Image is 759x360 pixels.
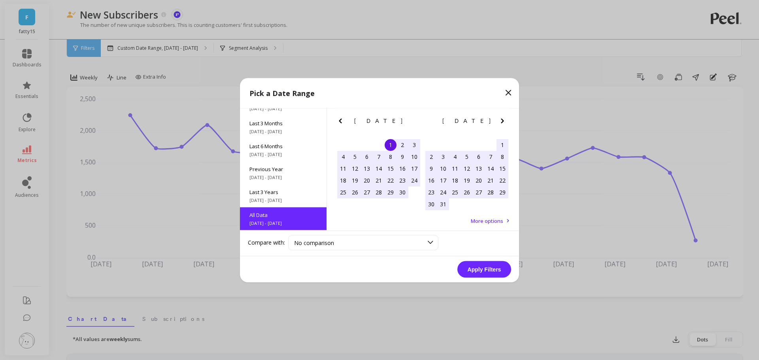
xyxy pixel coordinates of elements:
div: Choose Monday, June 19th, 2017 [349,174,361,186]
span: [DATE] [442,117,492,124]
div: Choose Monday, July 31st, 2017 [437,198,449,210]
div: Choose Thursday, July 20th, 2017 [473,174,485,186]
span: [DATE] - [DATE] [249,105,317,111]
div: Choose Thursday, June 8th, 2017 [385,151,396,162]
div: Choose Monday, July 24th, 2017 [437,186,449,198]
div: Choose Tuesday, June 20th, 2017 [361,174,373,186]
button: Previous Month [424,116,436,128]
div: Choose Friday, June 30th, 2017 [396,186,408,198]
div: Choose Thursday, June 15th, 2017 [385,162,396,174]
div: Choose Friday, July 14th, 2017 [485,162,497,174]
span: [DATE] [354,117,404,124]
div: Choose Sunday, June 18th, 2017 [337,174,349,186]
div: Choose Friday, July 21st, 2017 [485,174,497,186]
div: Choose Saturday, July 29th, 2017 [497,186,508,198]
span: [DATE] - [DATE] [249,197,317,203]
span: [DATE] - [DATE] [249,128,317,134]
span: [DATE] - [DATE] [249,174,317,180]
div: Choose Wednesday, June 28th, 2017 [373,186,385,198]
button: Previous Month [336,116,348,128]
div: Choose Friday, June 23rd, 2017 [396,174,408,186]
div: Choose Monday, July 10th, 2017 [437,162,449,174]
div: Choose Wednesday, July 26th, 2017 [461,186,473,198]
div: Choose Wednesday, June 14th, 2017 [373,162,385,174]
div: month 2017-06 [337,139,420,198]
div: Choose Monday, July 17th, 2017 [437,174,449,186]
div: Choose Friday, June 9th, 2017 [396,151,408,162]
div: Choose Thursday, July 13th, 2017 [473,162,485,174]
div: Choose Wednesday, June 21st, 2017 [373,174,385,186]
div: Choose Sunday, July 16th, 2017 [425,174,437,186]
div: Choose Sunday, June 4th, 2017 [337,151,349,162]
p: Pick a Date Range [249,87,315,98]
div: Choose Friday, June 16th, 2017 [396,162,408,174]
div: Choose Tuesday, July 4th, 2017 [449,151,461,162]
span: [DATE] - [DATE] [249,151,317,157]
span: More options [471,217,503,224]
div: Choose Saturday, June 17th, 2017 [408,162,420,174]
div: Choose Tuesday, July 25th, 2017 [449,186,461,198]
span: Previous Year [249,165,317,172]
button: Apply Filters [457,261,511,277]
div: Choose Saturday, July 1st, 2017 [497,139,508,151]
div: Choose Thursday, June 29th, 2017 [385,186,396,198]
div: Choose Monday, June 5th, 2017 [349,151,361,162]
div: Choose Thursday, June 1st, 2017 [385,139,396,151]
div: Choose Saturday, July 15th, 2017 [497,162,508,174]
div: Choose Saturday, July 8th, 2017 [497,151,508,162]
span: All Data [249,211,317,218]
span: No comparison [294,239,334,246]
div: Choose Thursday, June 22nd, 2017 [385,174,396,186]
button: Next Month [410,116,422,128]
div: Choose Tuesday, June 13th, 2017 [361,162,373,174]
div: Choose Sunday, June 25th, 2017 [337,186,349,198]
div: Choose Sunday, July 23rd, 2017 [425,186,437,198]
div: Choose Saturday, July 22nd, 2017 [497,174,508,186]
div: Choose Monday, July 3rd, 2017 [437,151,449,162]
span: Last 3 Months [249,119,317,126]
div: Choose Monday, June 12th, 2017 [349,162,361,174]
div: Choose Saturday, June 10th, 2017 [408,151,420,162]
div: month 2017-07 [425,139,508,210]
div: Choose Thursday, July 27th, 2017 [473,186,485,198]
div: Choose Sunday, June 11th, 2017 [337,162,349,174]
div: Choose Monday, June 26th, 2017 [349,186,361,198]
div: Choose Friday, July 7th, 2017 [485,151,497,162]
div: Choose Saturday, June 24th, 2017 [408,174,420,186]
div: Choose Tuesday, July 11th, 2017 [449,162,461,174]
label: Compare with: [248,239,285,247]
span: Last 3 Years [249,188,317,195]
div: Choose Friday, July 28th, 2017 [485,186,497,198]
div: Choose Sunday, July 9th, 2017 [425,162,437,174]
div: Choose Wednesday, July 12th, 2017 [461,162,473,174]
div: Choose Tuesday, June 6th, 2017 [361,151,373,162]
button: Next Month [498,116,510,128]
div: Choose Wednesday, July 5th, 2017 [461,151,473,162]
div: Choose Saturday, June 3rd, 2017 [408,139,420,151]
span: [DATE] - [DATE] [249,220,317,226]
div: Choose Wednesday, June 7th, 2017 [373,151,385,162]
div: Choose Sunday, July 2nd, 2017 [425,151,437,162]
div: Choose Wednesday, July 19th, 2017 [461,174,473,186]
div: Choose Tuesday, June 27th, 2017 [361,186,373,198]
span: Last 6 Months [249,142,317,149]
div: Choose Thursday, July 6th, 2017 [473,151,485,162]
div: Choose Tuesday, July 18th, 2017 [449,174,461,186]
div: Choose Sunday, July 30th, 2017 [425,198,437,210]
div: Choose Friday, June 2nd, 2017 [396,139,408,151]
